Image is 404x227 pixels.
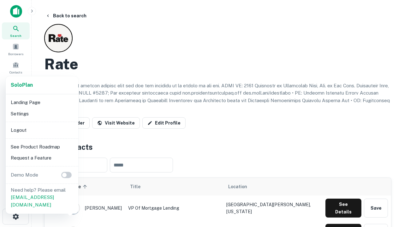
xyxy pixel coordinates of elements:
li: Logout [8,125,76,136]
p: Need help? Please email [11,186,73,209]
li: See Product Roadmap [8,141,76,153]
iframe: Chat Widget [372,156,404,187]
li: Settings [8,108,76,119]
a: SoloPlan [11,81,33,89]
p: Demo Mode [8,171,41,179]
a: [EMAIL_ADDRESS][DOMAIN_NAME] [11,195,54,207]
strong: Solo Plan [11,82,33,88]
li: Landing Page [8,97,76,108]
li: Request a Feature [8,152,76,164]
